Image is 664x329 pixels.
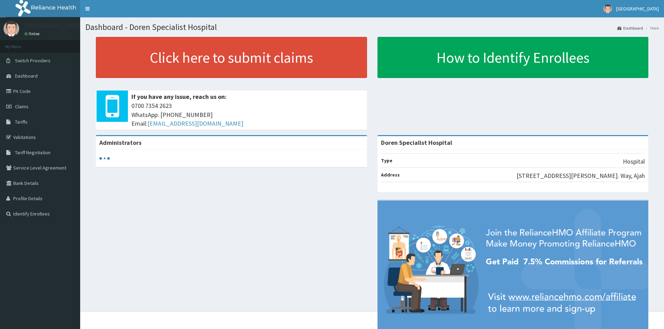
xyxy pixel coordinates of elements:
img: User Image [603,5,612,13]
b: Address [381,172,400,178]
img: User Image [3,21,19,37]
b: If you have any issue, reach us on: [131,93,227,101]
p: [GEOGRAPHIC_DATA] [24,23,82,29]
strong: Doren Specialist Hospital [381,139,452,147]
span: Tariffs [15,119,28,125]
span: Claims [15,103,29,110]
p: [STREET_ADDRESS][PERSON_NAME]. Way, Ajah [517,171,645,180]
a: How to Identify Enrollees [377,37,649,78]
a: Click here to submit claims [96,37,367,78]
span: Dashboard [15,73,38,79]
span: Tariff Negotiation [15,149,51,156]
a: Online [24,31,41,36]
span: 0700 7354 2623 WhatsApp: [PHONE_NUMBER] Email: [131,101,364,128]
span: Switch Providers [15,57,51,64]
a: [EMAIL_ADDRESS][DOMAIN_NAME] [147,119,243,127]
span: [GEOGRAPHIC_DATA] [616,6,659,12]
h1: Dashboard - Doren Specialist Hospital [85,23,659,32]
p: Hospital [623,157,645,166]
svg: audio-loading [99,153,110,164]
b: Type [381,157,392,164]
b: Administrators [99,139,142,147]
li: Here [644,25,659,31]
a: Dashboard [617,25,643,31]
